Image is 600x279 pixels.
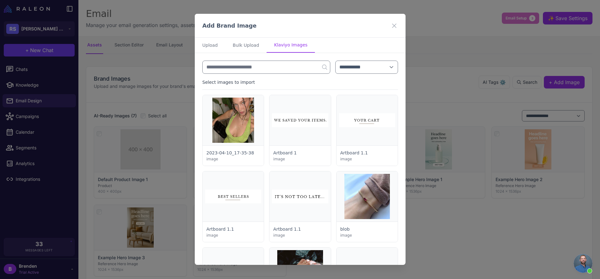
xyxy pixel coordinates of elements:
[202,79,255,86] span: Select images to import
[195,38,225,53] button: Upload
[225,38,267,53] button: Bulk Upload
[267,38,315,53] button: Klaviyo Images
[574,254,592,273] a: Open chat
[202,21,257,30] h3: Add Brand Image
